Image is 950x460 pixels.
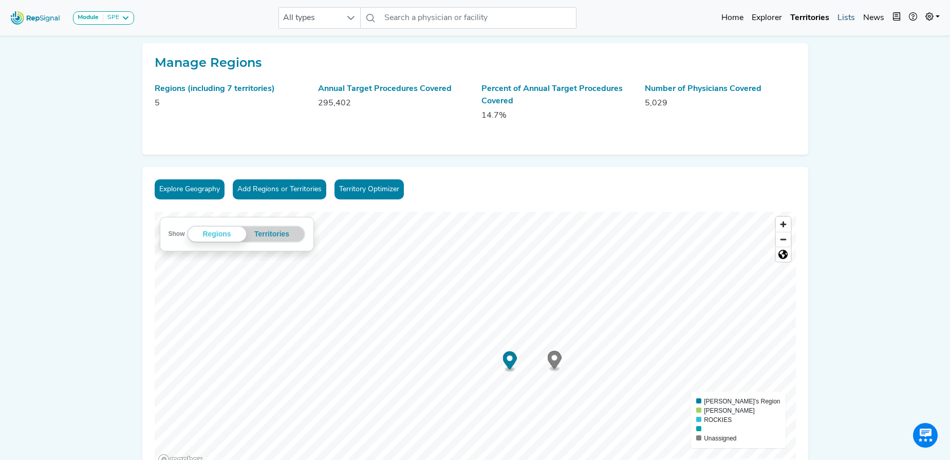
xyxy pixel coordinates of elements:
[155,83,306,95] div: Regions (including 7 territories)
[188,227,246,242] div: Regions
[73,11,134,25] button: ModuleSPE
[717,8,748,28] a: Home
[155,179,225,199] button: Explore Geography
[169,229,185,239] label: Show
[748,8,786,28] a: Explorer
[233,179,326,199] button: Add Regions or Territories
[645,83,796,95] div: Number of Physicians Covered
[380,7,576,29] input: Search a physician or facility
[776,247,791,262] span: Reset zoom
[481,83,632,107] div: Percent of Annual Target Procedures Covered
[786,8,833,28] a: Territories
[704,407,755,414] span: [PERSON_NAME]
[547,351,561,372] div: Map marker
[645,97,796,109] p: 5,029
[155,56,796,70] h2: Manage Regions
[704,435,736,442] span: Unassigned
[859,8,888,28] a: News
[481,109,632,122] p: 14.7%
[776,247,791,262] button: Reset bearing to north
[246,227,298,242] button: Territories
[334,179,404,199] a: Territory Optimizer
[776,232,791,247] button: Zoom out
[103,14,119,22] div: SPE
[502,351,516,373] div: Map marker
[888,8,905,28] button: Intel Book
[279,8,341,28] span: All types
[155,97,306,109] p: 5
[704,416,732,424] span: ROCKIES
[776,217,791,232] button: Zoom in
[833,8,859,28] a: Lists
[78,14,99,21] strong: Module
[704,398,780,405] span: [PERSON_NAME]'s Region
[318,83,469,95] div: Annual Target Procedures Covered
[318,97,469,109] p: 295,402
